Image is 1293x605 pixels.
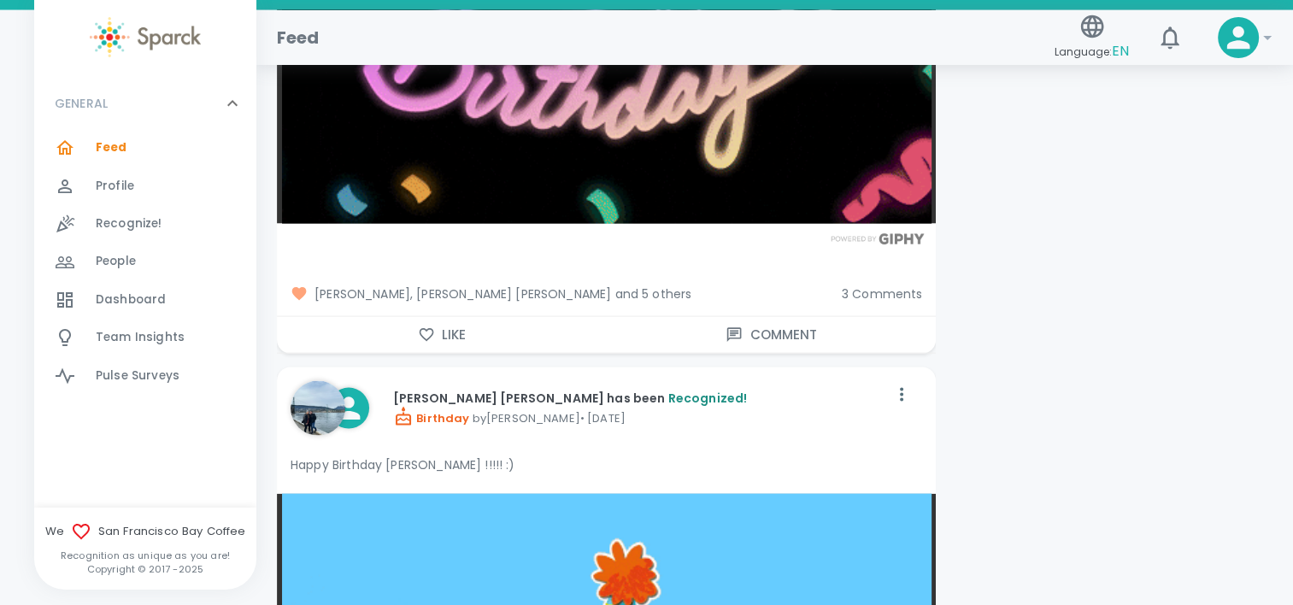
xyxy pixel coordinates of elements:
p: Copyright © 2017 - 2025 [34,562,256,576]
span: [PERSON_NAME], [PERSON_NAME] [PERSON_NAME] and 5 others [291,285,828,302]
span: Language: [1055,40,1129,63]
span: Recognized! [668,390,748,407]
span: Pulse Surveys [96,367,179,385]
span: 3 Comments [842,285,923,302]
img: Sparck logo [90,17,201,57]
p: [PERSON_NAME] [PERSON_NAME] has been [393,390,888,407]
button: Comment [607,317,937,353]
span: Dashboard [96,291,166,308]
span: We San Francisco Bay Coffee [34,521,256,542]
span: Profile [96,178,134,195]
a: Sparck logo [34,17,256,57]
a: Pulse Surveys [34,357,256,395]
a: Dashboard [34,281,256,319]
a: Team Insights [34,319,256,356]
span: Feed [96,139,127,156]
a: Feed [34,129,256,167]
div: GENERAL [34,129,256,402]
h1: Feed [277,24,320,51]
span: EN [1112,41,1129,61]
button: Language:EN [1048,8,1136,68]
p: by [PERSON_NAME] • [DATE] [393,407,888,427]
span: People [96,253,136,270]
a: Profile [34,167,256,205]
span: Team Insights [96,329,185,346]
a: Recognize! [34,205,256,243]
img: Picture of Anna Belle Heredia [291,381,345,436]
p: GENERAL [55,95,108,112]
a: People [34,243,256,280]
span: Recognize! [96,215,162,232]
p: Recognition as unique as you are! [34,549,256,562]
img: Powered by GIPHY [826,233,929,244]
span: Birthday [393,410,469,426]
button: Like [277,317,607,353]
div: GENERAL [34,78,256,129]
p: Happy Birthday [PERSON_NAME] !!!!! :) [291,456,922,473]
